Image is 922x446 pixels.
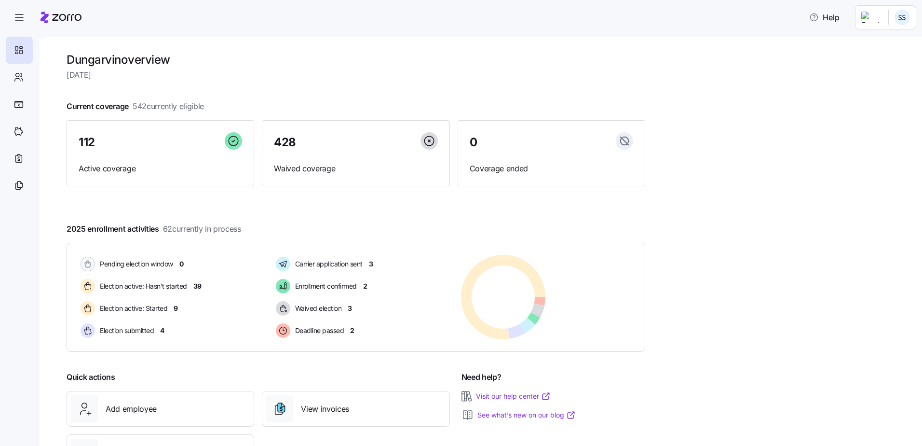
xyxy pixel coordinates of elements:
span: 2 [363,281,367,291]
span: Election active: Started [97,304,167,313]
span: 542 currently eligible [133,100,204,112]
span: View invoices [301,403,349,415]
span: Election active: Hasn't started [97,281,187,291]
span: Election submitted [97,326,154,335]
span: 0 [470,137,477,148]
a: Visit our help center [476,391,551,401]
span: 3 [348,304,352,313]
span: 3 [369,259,373,269]
span: Deadline passed [292,326,344,335]
h1: Dungarvin overview [67,52,645,67]
span: Active coverage [79,163,242,175]
span: Pending election window [97,259,173,269]
span: Add employee [106,403,157,415]
span: Waived coverage [274,163,437,175]
span: 112 [79,137,95,148]
img: b3a65cbeab486ed89755b86cd886e362 [895,10,910,25]
img: Employer logo [861,12,881,23]
span: Current coverage [67,100,204,112]
span: 62 currently in process [163,223,241,235]
span: 2025 enrollment activities [67,223,241,235]
span: 0 [179,259,184,269]
span: Quick actions [67,371,115,383]
span: Enrollment confirmed [292,281,357,291]
span: 9 [174,304,178,313]
span: 2 [350,326,354,335]
span: 4 [160,326,164,335]
span: 39 [193,281,202,291]
span: Coverage ended [470,163,633,175]
button: Help [801,8,847,27]
span: Need help? [461,371,502,383]
span: [DATE] [67,69,645,81]
span: Waived election [292,304,342,313]
a: See what’s new on our blog [477,410,576,420]
span: Help [809,12,840,23]
span: Carrier application sent [292,259,363,269]
span: 428 [274,137,296,148]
